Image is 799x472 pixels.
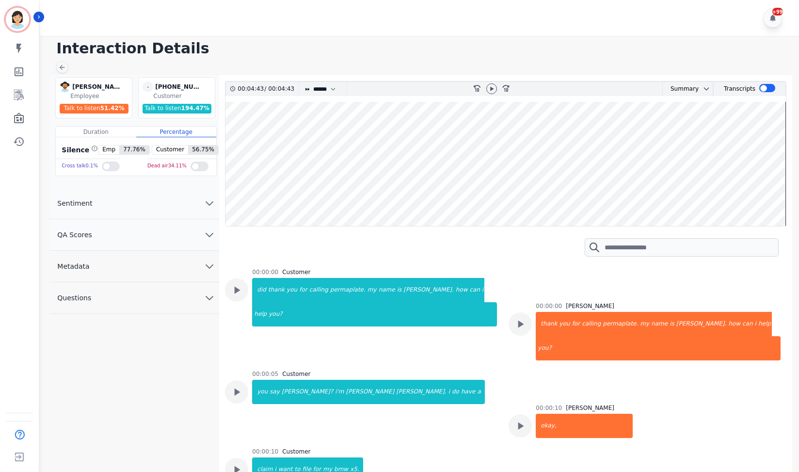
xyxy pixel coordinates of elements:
div: 00:04:43 [266,82,293,96]
div: is [669,312,675,336]
div: Dead air 34.11 % [147,159,187,173]
div: for [571,312,581,336]
div: Employee [70,92,130,100]
div: +99 [772,8,783,16]
img: Bordered avatar [6,8,29,31]
div: [PERSON_NAME]. [395,380,447,404]
div: my [367,278,378,302]
button: Questions chevron down [49,282,219,314]
button: Metadata chevron down [49,251,219,282]
h1: Interaction Details [56,40,789,57]
span: Emp [98,146,119,154]
div: [PERSON_NAME]. [402,278,455,302]
span: 56.75 % [188,146,218,154]
div: Talk to listen [143,104,211,114]
div: [PERSON_NAME]? [281,380,334,404]
div: Percentage [136,127,216,137]
div: thank [537,312,558,336]
span: - [143,81,153,92]
div: do [451,380,460,404]
svg: chevron down [204,229,215,241]
div: calling [308,278,329,302]
span: Sentiment [49,198,100,208]
div: can [741,312,754,336]
div: [PERSON_NAME] [566,302,614,310]
div: 00:00:05 [252,370,278,378]
div: help [253,302,268,326]
div: okay, [537,414,633,438]
svg: chevron down [204,260,215,272]
div: you [559,312,571,336]
svg: chevron down [703,85,710,93]
div: my [639,312,650,336]
div: [PERSON_NAME] [566,404,614,412]
div: how [455,278,469,302]
div: Customer [282,268,310,276]
span: 51.42 % [100,105,125,112]
div: can [469,278,481,302]
div: say [269,380,281,404]
button: Sentiment chevron down [49,188,219,219]
div: is [396,278,403,302]
span: QA Scores [49,230,100,240]
div: / [238,82,297,96]
div: permaplate. [329,278,367,302]
div: i [754,312,757,336]
div: name [378,278,396,302]
span: 77.76 % [119,146,149,154]
div: you? [537,336,781,360]
div: you [286,278,298,302]
button: chevron down [699,85,710,93]
div: have [460,380,476,404]
div: i [481,278,484,302]
div: thank [267,278,286,302]
div: 00:00:10 [536,404,562,412]
div: [PERSON_NAME]. [675,312,728,336]
div: help [757,312,772,336]
div: Talk to listen [60,104,128,114]
div: Customer [282,448,310,456]
svg: chevron down [204,292,215,304]
div: permaplate. [602,312,639,336]
div: Customer [153,92,213,100]
div: Cross talk 0.1 % [62,159,98,173]
div: how [727,312,741,336]
div: 00:00:00 [536,302,562,310]
div: 00:04:43 [238,82,264,96]
span: Customer [152,146,188,154]
div: [PHONE_NUMBER] [155,81,204,92]
div: 00:00:10 [252,448,278,456]
span: Metadata [49,261,97,271]
div: a [476,380,484,404]
div: [PERSON_NAME] [72,81,121,92]
div: Transcripts [724,82,755,96]
button: QA Scores chevron down [49,219,219,251]
div: you? [268,302,497,326]
div: name [650,312,669,336]
div: did [253,278,267,302]
div: Silence [60,145,98,155]
div: you [253,380,269,404]
div: for [298,278,308,302]
div: calling [581,312,602,336]
svg: chevron down [204,197,215,209]
div: 00:00:00 [252,268,278,276]
div: Customer [282,370,310,378]
div: i'm [334,380,345,404]
span: 194.47 % [181,105,209,112]
div: Duration [56,127,136,137]
div: [PERSON_NAME] [345,380,395,404]
div: i [447,380,451,404]
span: Questions [49,293,99,303]
div: Summary [663,82,699,96]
